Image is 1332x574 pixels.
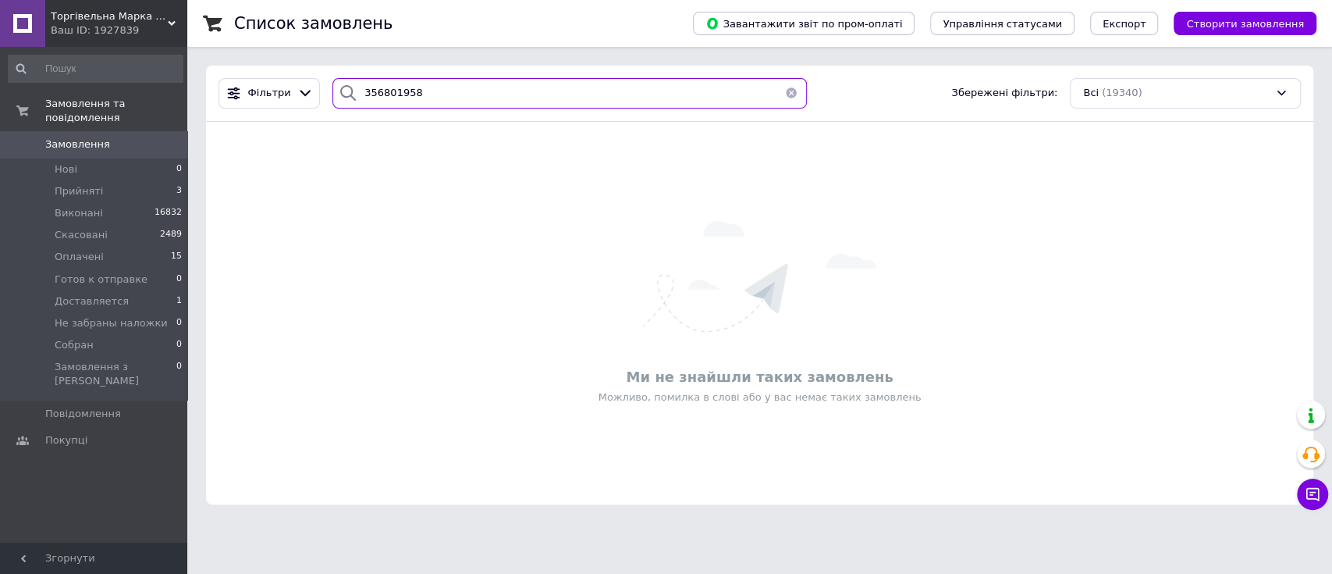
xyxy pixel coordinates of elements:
[45,97,187,125] span: Замовлення та повідомлення
[1090,12,1159,35] button: Експорт
[8,55,183,83] input: Пошук
[214,367,1305,387] div: Ми не знайшли таких замовлень
[176,316,182,330] span: 0
[1102,87,1142,98] span: (19340)
[705,16,902,30] span: Завантажити звіт по пром-оплаті
[55,316,168,330] span: Не забраны наложки
[176,360,182,388] span: 0
[234,14,392,33] h1: Список замовлень
[1103,18,1146,30] span: Експорт
[55,294,129,308] span: Доставляется
[160,228,182,242] span: 2489
[248,86,291,101] span: Фільтри
[55,162,77,176] span: Нові
[55,360,176,388] span: Замовлення з [PERSON_NAME]
[1158,17,1316,29] a: Створити замовлення
[176,184,182,198] span: 3
[51,9,168,23] span: Торгівельна Марка "FromFactory"
[45,433,87,447] span: Покупці
[776,78,807,109] button: Очистить
[693,12,915,35] button: Завантажити звіт по пром-оплаті
[1083,86,1099,101] span: Всі
[951,86,1057,101] span: Збережені фільтри:
[171,250,182,264] span: 15
[55,250,104,264] span: Оплачені
[55,338,94,352] span: Собран
[55,206,103,220] span: Виконані
[1186,18,1304,30] span: Створити замовлення
[643,221,876,332] img: Нічого не знайдено
[55,184,103,198] span: Прийняті
[214,390,1305,405] div: Можливо, помилка в слові або у вас немає таких замовлень
[176,162,182,176] span: 0
[176,294,182,308] span: 1
[45,407,121,421] span: Повідомлення
[176,338,182,352] span: 0
[930,12,1074,35] button: Управління статусами
[176,273,182,287] span: 0
[45,137,110,152] span: Замовлення
[155,206,182,220] span: 16832
[332,78,807,109] input: Пошук за номером замовлення, ПІБ покупця, номером телефону, Email, номером накладної
[1174,12,1316,35] button: Створити замовлення
[55,228,108,242] span: Скасовані
[55,273,147,287] span: Готов к отправке
[943,18,1062,30] span: Управління статусами
[51,23,187,37] div: Ваш ID: 1927839
[1297,479,1328,510] button: Чат з покупцем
